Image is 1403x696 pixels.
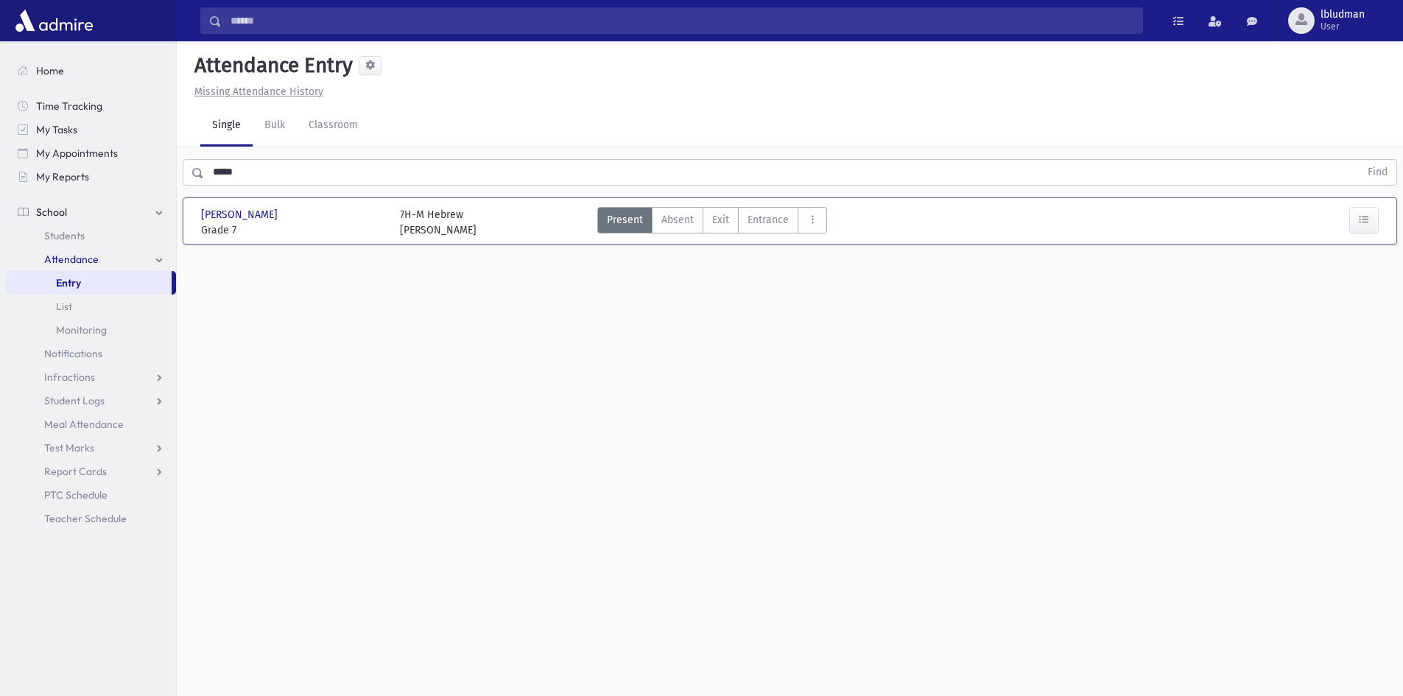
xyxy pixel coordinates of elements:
[6,200,176,224] a: School
[6,94,176,118] a: Time Tracking
[36,64,64,77] span: Home
[297,105,370,147] a: Classroom
[44,370,95,384] span: Infractions
[201,207,281,222] span: [PERSON_NAME]
[1321,9,1365,21] span: lbludman
[6,118,176,141] a: My Tasks
[44,512,127,525] span: Teacher Schedule
[597,207,827,238] div: AttTypes
[6,460,176,483] a: Report Cards
[6,412,176,436] a: Meal Attendance
[6,59,176,82] a: Home
[36,205,67,219] span: School
[6,365,176,389] a: Infractions
[44,465,107,478] span: Report Cards
[6,342,176,365] a: Notifications
[12,6,96,35] img: AdmirePro
[6,483,176,507] a: PTC Schedule
[44,347,102,360] span: Notifications
[1359,160,1396,185] button: Find
[201,222,385,238] span: Grade 7
[748,212,789,228] span: Entrance
[6,295,176,318] a: List
[44,229,85,242] span: Students
[189,53,353,78] h5: Attendance Entry
[36,147,118,160] span: My Appointments
[36,99,102,113] span: Time Tracking
[44,441,94,454] span: Test Marks
[6,141,176,165] a: My Appointments
[6,318,176,342] a: Monitoring
[44,488,108,502] span: PTC Schedule
[712,212,729,228] span: Exit
[56,323,107,337] span: Monitoring
[6,507,176,530] a: Teacher Schedule
[222,7,1142,34] input: Search
[44,394,105,407] span: Student Logs
[6,436,176,460] a: Test Marks
[6,247,176,271] a: Attendance
[6,389,176,412] a: Student Logs
[44,418,124,431] span: Meal Attendance
[6,271,172,295] a: Entry
[36,123,77,136] span: My Tasks
[1321,21,1365,32] span: User
[607,212,643,228] span: Present
[194,85,323,98] u: Missing Attendance History
[200,105,253,147] a: Single
[253,105,297,147] a: Bulk
[44,253,99,266] span: Attendance
[56,300,72,313] span: List
[6,165,176,189] a: My Reports
[36,170,89,183] span: My Reports
[400,207,477,238] div: 7H-M Hebrew [PERSON_NAME]
[189,85,323,98] a: Missing Attendance History
[6,224,176,247] a: Students
[661,212,694,228] span: Absent
[56,276,81,289] span: Entry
